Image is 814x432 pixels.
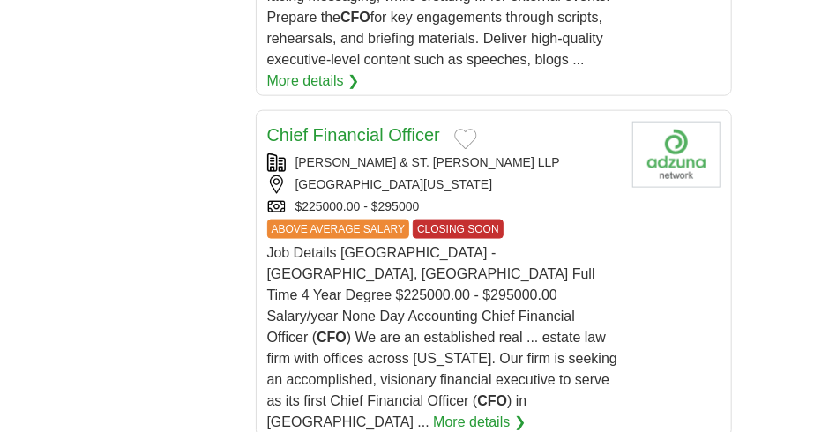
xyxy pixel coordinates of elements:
button: Add to favorite jobs [454,129,477,150]
span: Job Details [GEOGRAPHIC_DATA] - [GEOGRAPHIC_DATA], [GEOGRAPHIC_DATA] Full Time 4 Year Degree $225... [267,245,617,429]
a: More details ❯ [267,71,360,92]
span: ABOVE AVERAGE SALARY [267,220,410,239]
div: [GEOGRAPHIC_DATA][US_STATE] [267,175,618,194]
img: Company logo [632,122,721,188]
strong: CFO [340,10,370,25]
a: Chief Financial Officer [267,125,440,145]
span: CLOSING SOON [413,220,504,239]
div: [PERSON_NAME] & ST. [PERSON_NAME] LLP [267,153,618,172]
div: $225000.00 - $295000 [267,197,618,216]
strong: CFO [477,393,507,408]
strong: CFO [317,330,347,345]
